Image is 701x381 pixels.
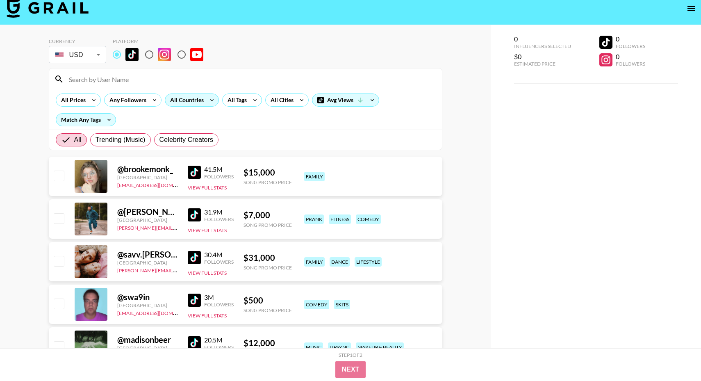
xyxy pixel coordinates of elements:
div: $ 12,000 [244,338,292,348]
img: YouTube [190,48,203,61]
div: All Cities [266,94,295,106]
img: TikTok [188,208,201,221]
div: family [304,257,325,267]
div: @ brookemonk_ [117,164,178,174]
div: Followers [616,61,645,67]
div: USD [50,48,105,62]
button: View Full Stats [188,270,227,276]
img: TikTok [188,294,201,307]
button: View Full Stats [188,313,227,319]
div: @ savv.[PERSON_NAME] [117,249,178,260]
div: 3M [204,293,234,301]
div: 20.5M [204,336,234,344]
div: Currency [49,38,106,44]
div: Song Promo Price [244,222,292,228]
span: Celebrity Creators [159,135,214,145]
img: TikTok [188,166,201,179]
div: 0 [616,35,645,43]
img: TikTok [125,48,139,61]
div: [GEOGRAPHIC_DATA] [117,260,178,266]
div: @ swa9in [117,292,178,302]
div: $ 31,000 [244,253,292,263]
div: [GEOGRAPHIC_DATA] [117,302,178,308]
div: music [304,342,323,352]
div: [GEOGRAPHIC_DATA] [117,174,178,180]
div: fitness [329,214,351,224]
img: TikTok [188,336,201,349]
a: [EMAIL_ADDRESS][DOMAIN_NAME] [117,308,200,316]
div: prank [304,214,324,224]
div: makeup & beauty [356,342,404,352]
div: Song Promo Price [244,179,292,185]
span: Trending (Music) [96,135,146,145]
div: skits [334,300,350,309]
div: 0 [514,35,571,43]
div: 30.4M [204,251,234,259]
a: [PERSON_NAME][EMAIL_ADDRESS][DOMAIN_NAME] [117,266,239,274]
div: 0 [616,52,645,61]
div: Followers [204,216,234,222]
div: All Countries [165,94,205,106]
span: All [74,135,82,145]
button: View Full Stats [188,185,227,191]
img: Instagram [158,48,171,61]
div: Platform [113,38,210,44]
div: 31.9M [204,208,234,216]
div: Song Promo Price [244,265,292,271]
div: Estimated Price [514,61,571,67]
button: Next [335,361,366,378]
div: $ 500 [244,295,292,306]
div: $0 [514,52,571,61]
div: lipsync [328,342,351,352]
div: family [304,172,325,181]
iframe: Drift Widget Chat Controller [660,340,691,371]
div: Followers [204,344,234,350]
img: TikTok [188,251,201,264]
div: @ [PERSON_NAME].[PERSON_NAME] [117,207,178,217]
div: Influencers Selected [514,43,571,49]
div: Followers [616,43,645,49]
div: comedy [356,214,381,224]
div: Followers [204,301,234,308]
div: lifestyle [355,257,382,267]
div: Avg Views [312,94,379,106]
div: 41.5M [204,165,234,173]
a: [EMAIL_ADDRESS][DOMAIN_NAME] [117,180,200,188]
input: Search by User Name [64,73,437,86]
div: All Prices [56,94,87,106]
div: Match Any Tags [56,114,116,126]
button: open drawer [683,0,699,17]
div: dance [330,257,350,267]
div: [GEOGRAPHIC_DATA] [117,217,178,223]
div: Step 1 of 2 [339,352,362,358]
div: @ madisonbeer [117,335,178,345]
div: Followers [204,173,234,180]
div: All Tags [223,94,248,106]
div: $ 15,000 [244,167,292,178]
div: comedy [304,300,329,309]
div: Followers [204,259,234,265]
div: $ 7,000 [244,210,292,220]
div: Any Followers [105,94,148,106]
a: [PERSON_NAME][EMAIL_ADDRESS][DOMAIN_NAME] [117,223,239,231]
button: View Full Stats [188,227,227,233]
div: Song Promo Price [244,307,292,313]
div: [GEOGRAPHIC_DATA] [117,345,178,351]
